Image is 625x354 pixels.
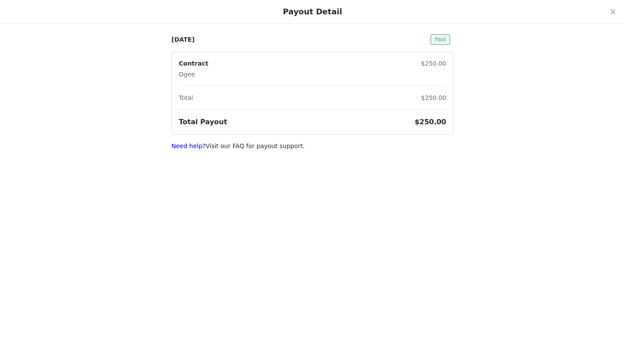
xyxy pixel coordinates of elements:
[431,34,450,45] span: Paid
[171,142,454,151] p: Visit our FAQ for payout support.
[421,94,446,101] span: $250.00
[171,142,206,149] a: Need help?
[171,35,194,44] p: [DATE]
[179,59,208,68] p: Contract
[179,117,227,127] h3: Total Payout
[609,8,616,15] i: icon: close
[179,93,193,103] p: Total
[179,70,208,79] p: Ogee
[283,7,342,17] div: Payout Detail
[421,60,446,67] span: $250.00
[414,118,446,126] span: $250.00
